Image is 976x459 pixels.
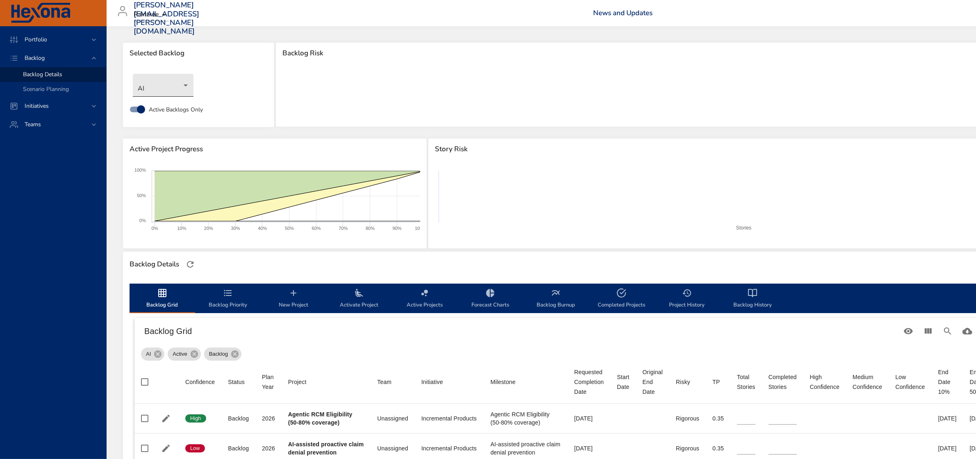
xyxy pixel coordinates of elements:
div: 2026 [262,444,275,452]
span: Selected Backlog [130,49,268,57]
span: Scenario Planning [23,85,69,93]
span: Backlog History [725,288,780,310]
div: 0.35 [712,444,724,452]
div: Unassigned [377,414,408,423]
span: New Project [266,288,321,310]
span: Backlog [18,54,51,62]
div: AI [141,348,164,361]
div: Total Stories [737,372,755,392]
span: Milestone [491,377,561,387]
div: High Confidence [810,372,839,392]
text: 50% [137,193,146,198]
span: Completed Projects [594,288,649,310]
div: Sort [643,367,663,397]
div: Risky [676,377,690,387]
div: Active [168,348,200,361]
div: Milestone [491,377,516,387]
div: Sort [676,377,690,387]
button: View Columns [918,321,938,341]
text: 50% [285,226,294,231]
text: 10% [177,226,186,231]
div: 2026 [262,414,275,423]
div: Sort [810,372,839,392]
div: [DATE] [938,444,957,452]
span: Original End Date [643,367,663,397]
div: Sort [262,372,275,392]
text: 0% [152,226,158,231]
div: Backlog [228,444,249,452]
div: Unassigned [377,444,408,452]
div: Sort [769,372,797,392]
div: Sort [288,377,307,387]
span: Teams [18,120,48,128]
div: Sort [228,377,245,387]
text: 90% [393,226,402,231]
div: Team [377,377,391,387]
div: Sort [185,377,215,387]
div: Sort [895,372,925,392]
a: News and Updates [593,8,653,18]
text: 40% [258,226,267,231]
div: Start Date [617,372,629,392]
div: AI-assisted proactive claim denial prevention [491,440,561,457]
span: Backlog [204,350,233,358]
div: 0.35 [712,414,724,423]
div: Agentic RCM Eligibility (50-80% coverage) [491,410,561,427]
div: AI [133,74,193,97]
span: High [185,415,206,422]
div: Backlog [228,414,249,423]
b: Agentic RCM Eligibility (50-80% coverage) [288,411,353,426]
span: AI [141,350,156,358]
div: Status [228,377,245,387]
div: TP [712,377,720,387]
button: Edit Project Details [160,412,172,425]
div: Rigorous [676,444,699,452]
text: 0% [139,218,146,223]
span: Risky [676,377,699,387]
span: Project [288,377,364,387]
div: Rigorous [676,414,699,423]
div: [DATE] [574,444,604,452]
span: Status [228,377,249,387]
text: 70% [339,226,348,231]
div: Sort [574,367,604,397]
div: Initiative [421,377,443,387]
span: Forecast Charts [462,288,518,310]
b: AI-assisted proactive claim denial prevention [288,441,364,456]
div: [DATE] [938,414,957,423]
div: Incremental Products [421,414,478,423]
text: Stories [736,225,751,231]
div: Raintree [134,8,169,21]
span: Backlog Priority [200,288,256,310]
span: Low [185,445,205,452]
span: Active Backlogs Only [149,105,203,114]
div: Backlog Details [127,258,182,271]
div: Low Confidence [895,372,925,392]
text: 100% [134,168,146,173]
div: Plan Year [262,372,275,392]
span: Portfolio [18,36,54,43]
span: Active Project Progress [130,145,420,153]
span: Activate Project [331,288,387,310]
button: Refresh Page [184,258,196,270]
div: Sort [737,372,755,392]
span: Initiatives [18,102,55,110]
div: Sort [712,377,720,387]
span: Active [168,350,192,358]
div: Sort [421,377,443,387]
div: Backlog [204,348,241,361]
div: Sort [853,372,882,392]
div: Completed Stories [769,372,797,392]
div: Requested Completion Date [574,367,604,397]
h6: Backlog Grid [144,325,899,338]
div: Incremental Products [421,444,478,452]
div: Confidence [185,377,215,387]
div: Sort [491,377,516,387]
